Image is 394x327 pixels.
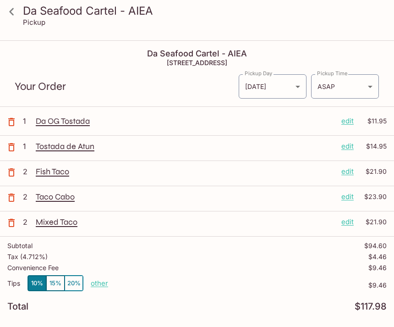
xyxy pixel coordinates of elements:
[359,192,387,202] p: $23.90
[359,116,387,126] p: $11.95
[46,276,65,291] button: 15%
[341,217,354,227] p: edit
[7,302,28,311] p: Total
[7,264,59,272] p: Convenience Fee
[36,217,334,227] p: Mixed Taco
[36,192,334,202] p: Taco Cabo
[23,166,32,177] p: 2
[341,166,354,177] p: edit
[36,166,334,177] p: Fish Taco
[23,116,32,126] p: 1
[23,4,387,18] h3: Da Seafood Cartel - AIEA
[23,141,32,151] p: 1
[368,264,387,272] p: $9.46
[7,280,20,287] p: Tips
[359,166,387,177] p: $21.90
[36,116,334,126] p: Da OG Tostada
[15,82,238,91] p: Your Order
[91,279,108,288] button: other
[7,242,33,249] p: Subtotal
[108,282,387,289] p: $9.46
[28,276,46,291] button: 10%
[7,253,48,260] p: Tax ( 4.712% )
[23,192,32,202] p: 2
[23,217,32,227] p: 2
[355,302,387,311] p: $117.98
[359,217,387,227] p: $21.90
[239,74,306,99] div: [DATE]
[341,116,354,126] p: edit
[341,141,354,151] p: edit
[23,18,45,27] p: Pickup
[36,141,334,151] p: Tostada de Atun
[317,70,348,77] label: Pickup Time
[368,253,387,260] p: $4.46
[65,276,83,291] button: 20%
[311,74,379,99] div: ASAP
[359,141,387,151] p: $14.95
[245,70,272,77] label: Pickup Day
[364,242,387,249] p: $94.60
[341,192,354,202] p: edit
